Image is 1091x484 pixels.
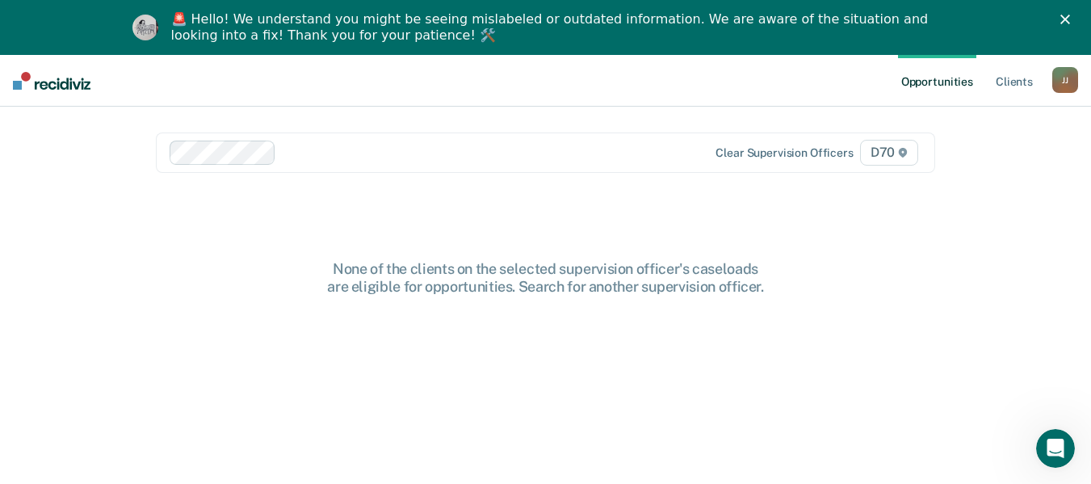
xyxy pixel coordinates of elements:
button: JJ [1052,67,1078,93]
div: Close [1060,15,1076,24]
div: None of the clients on the selected supervision officer's caseloads are eligible for opportunitie... [287,260,804,295]
div: 🚨 Hello! We understand you might be seeing mislabeled or outdated information. We are aware of th... [171,11,934,44]
div: Clear supervision officers [715,146,853,160]
span: D70 [860,140,918,166]
a: Clients [992,55,1036,107]
iframe: Intercom live chat [1036,429,1075,468]
a: Opportunities [898,55,976,107]
div: J J [1052,67,1078,93]
img: Recidiviz [13,72,90,90]
img: Profile image for Kim [132,15,158,40]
